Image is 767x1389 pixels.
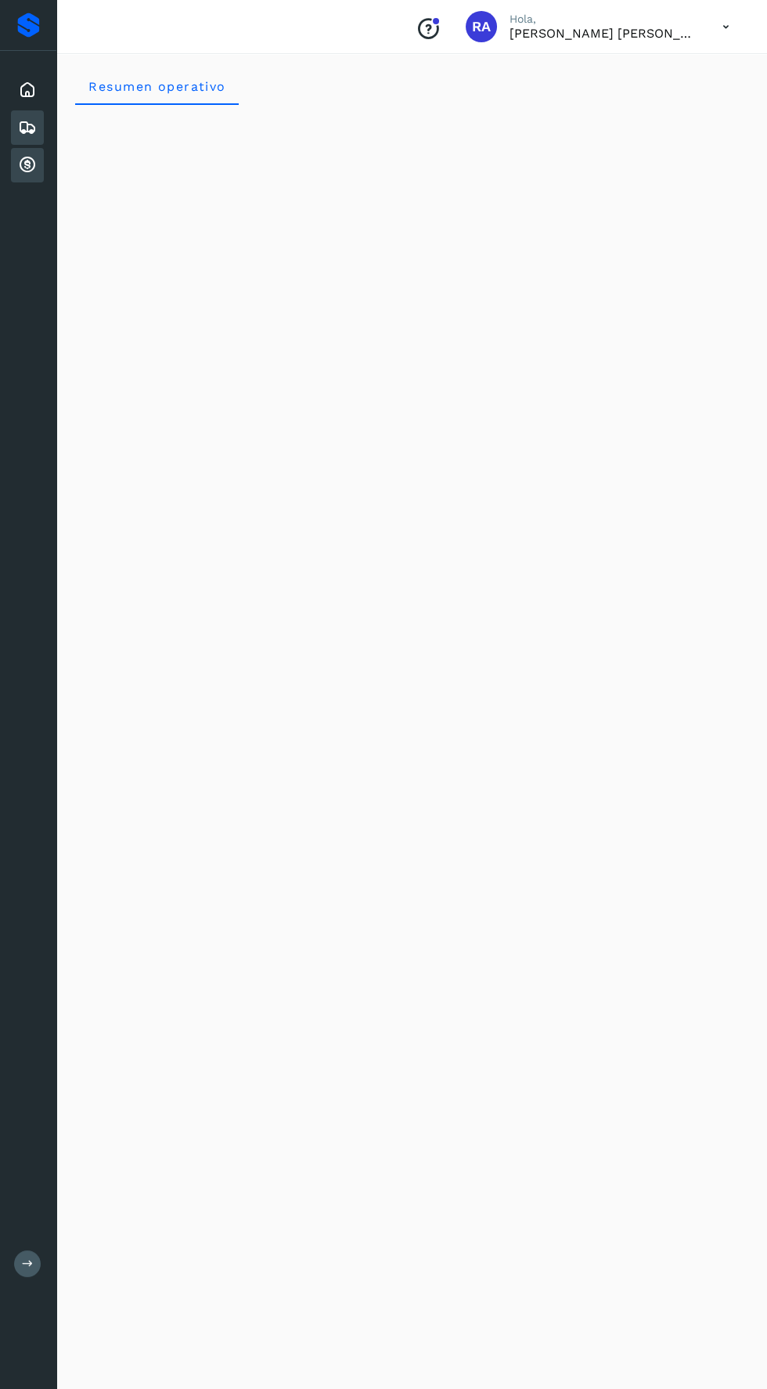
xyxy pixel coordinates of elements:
[88,79,226,94] span: Resumen operativo
[510,13,697,26] p: Hola,
[11,73,44,107] div: Inicio
[510,26,697,41] p: Raphael Argenis Rubio Becerril
[11,110,44,145] div: Embarques
[11,148,44,182] div: Cuentas por cobrar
